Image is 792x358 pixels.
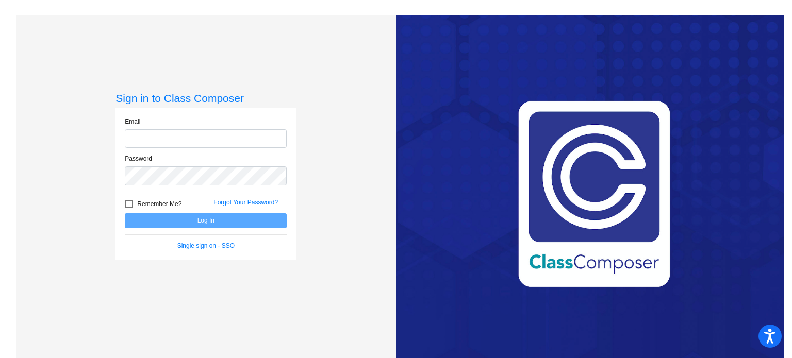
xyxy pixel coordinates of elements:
[213,199,278,206] a: Forgot Your Password?
[177,242,235,249] a: Single sign on - SSO
[125,154,152,163] label: Password
[137,198,181,210] span: Remember Me?
[125,213,287,228] button: Log In
[125,117,140,126] label: Email
[115,92,296,105] h3: Sign in to Class Composer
